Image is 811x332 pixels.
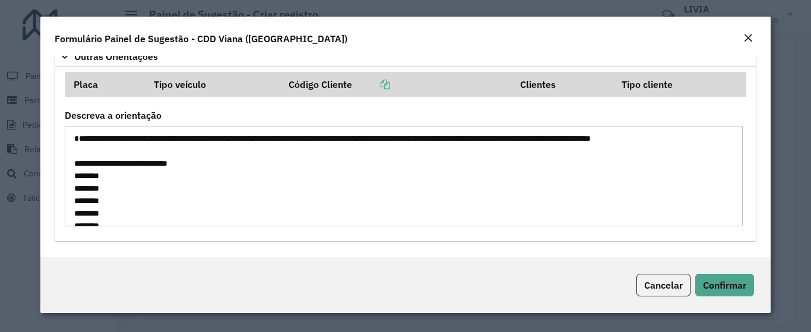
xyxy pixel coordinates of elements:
[740,31,756,46] button: Close
[145,72,280,97] th: Tipo veículo
[695,274,754,296] button: Confirmar
[55,67,756,242] div: Outras Orientações
[55,46,756,67] a: Outras Orientações
[636,274,690,296] button: Cancelar
[644,279,683,291] span: Cancelar
[65,72,145,97] th: Placa
[352,78,390,90] a: Copiar
[512,72,614,97] th: Clientes
[614,72,746,97] th: Tipo cliente
[743,33,753,43] em: Fechar
[55,31,347,46] h4: Formulário Painel de Sugestão - CDD Viana ([GEOGRAPHIC_DATA])
[74,52,158,61] span: Outras Orientações
[280,72,512,97] th: Código Cliente
[65,108,161,122] label: Descreva a orientação
[703,279,746,291] span: Confirmar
